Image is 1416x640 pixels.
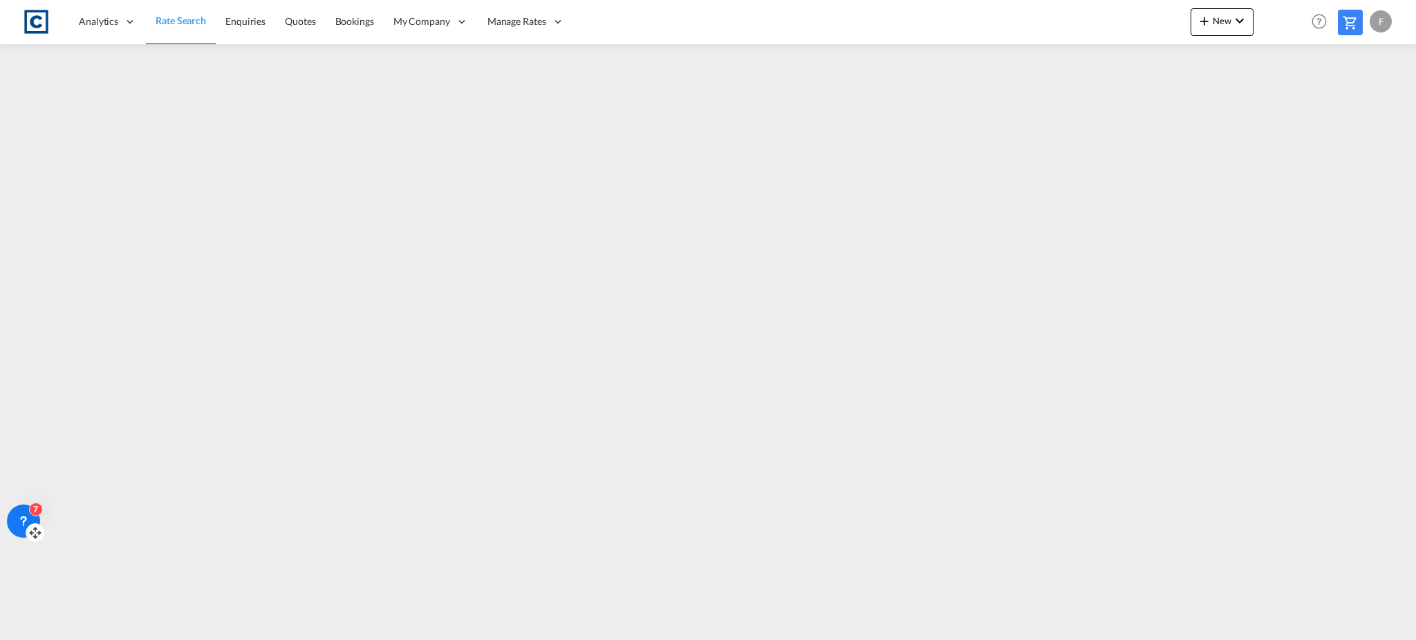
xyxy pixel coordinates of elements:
span: Rate Search [156,15,206,26]
div: F [1370,10,1392,32]
md-icon: icon-chevron-down [1231,12,1248,29]
md-icon: icon-plus 400-fg [1196,12,1213,29]
span: Quotes [285,15,315,27]
span: Help [1307,10,1331,33]
span: Manage Rates [487,15,546,28]
span: New [1196,15,1248,26]
div: Help [1307,10,1338,35]
span: Bookings [335,15,374,27]
span: Analytics [79,15,118,28]
button: icon-plus 400-fgNewicon-chevron-down [1191,8,1254,36]
span: Enquiries [225,15,265,27]
img: 1fdb9190129311efbfaf67cbb4249bed.jpeg [21,6,52,37]
span: My Company [393,15,450,28]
